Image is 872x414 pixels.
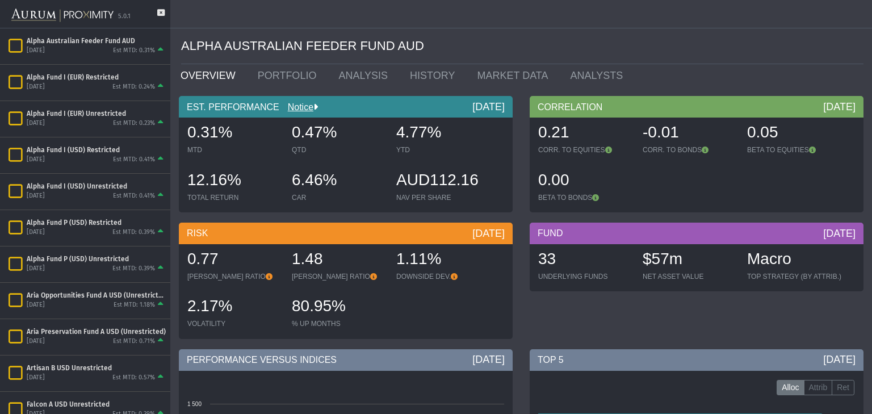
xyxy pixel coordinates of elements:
div: [PERSON_NAME] RATIO [292,272,385,281]
div: [DATE] [27,47,45,55]
div: [DATE] [27,301,45,310]
a: PORTFOLIO [249,64,330,87]
div: [DATE] [27,337,45,346]
div: Est MTD: 1.18% [114,301,155,310]
a: ANALYSTS [561,64,636,87]
a: MARKET DATA [468,64,561,87]
div: MTD [187,145,280,154]
div: Aria Preservation Fund A USD (Unrestricted) [27,327,166,336]
div: BETA TO BONDS [538,193,631,202]
div: TOP 5 [530,349,863,371]
div: Alpha Fund I (EUR) Restricted [27,73,166,82]
div: 2.17% [187,295,280,319]
div: [DATE] [472,227,505,240]
div: Est MTD: 0.39% [112,228,155,237]
div: BETA TO EQUITIES [747,145,840,154]
div: 12.16% [187,169,280,193]
div: VOLATILITY [187,319,280,328]
div: NAV PER SHARE [396,193,489,202]
div: TOP STRATEGY (BY ATTRIB.) [747,272,841,281]
div: -0.01 [643,122,736,145]
div: ALPHA AUSTRALIAN FEEDER FUND AUD [181,28,863,64]
label: Ret [832,380,854,396]
div: [DATE] [27,374,45,382]
div: Falcon A USD Unrestricted [27,400,166,409]
div: [DATE] [823,227,856,240]
div: 1.11% [396,248,489,272]
a: ANALYSIS [330,64,401,87]
div: Alpha Fund I (EUR) Unrestricted [27,109,166,118]
div: CORR. TO BONDS [643,145,736,154]
div: 0.00 [538,169,631,193]
label: Alloc [777,380,804,396]
div: [DATE] [823,353,856,366]
div: CORRELATION [530,96,863,118]
text: 1 500 [187,401,202,407]
div: $57m [643,248,736,272]
div: 4.77% [396,122,489,145]
div: Alpha Fund I (USD) Unrestricted [27,182,166,191]
a: HISTORY [401,64,468,87]
div: Est MTD: 0.71% [113,337,155,346]
div: Alpha Fund P (USD) Restricted [27,218,166,227]
a: Notice [279,102,313,112]
div: Alpha Australian Feeder Fund AUD [27,36,166,45]
div: Est MTD: 0.31% [113,47,155,55]
div: NET ASSET VALUE [643,272,736,281]
div: [DATE] [472,353,505,366]
a: OVERVIEW [172,64,249,87]
div: CAR [292,193,385,202]
div: Notice [279,101,318,114]
span: 0.31% [187,123,232,141]
div: EST. PERFORMANCE [179,96,513,118]
div: [DATE] [27,192,45,200]
div: Macro [747,248,841,272]
div: TOTAL RETURN [187,193,280,202]
div: QTD [292,145,385,154]
div: 0.77 [187,248,280,272]
div: Est MTD: 0.24% [112,83,155,91]
div: Alpha Fund I (USD) Restricted [27,145,166,154]
div: Artisan B USD Unrestricted [27,363,166,373]
div: 6.46% [292,169,385,193]
div: UNDERLYING FUNDS [538,272,631,281]
div: FUND [530,223,863,244]
div: RISK [179,223,513,244]
div: 5.0.1 [118,12,131,21]
div: [PERSON_NAME] RATIO [187,272,280,281]
div: YTD [396,145,489,154]
div: 0.05 [747,122,840,145]
div: Alpha Fund P (USD) Unrestricted [27,254,166,264]
div: Aria Opportunities Fund A USD (Unrestricted) [27,291,166,300]
div: [DATE] [472,100,505,114]
div: CORR. TO EQUITIES [538,145,631,154]
div: DOWNSIDE DEV. [396,272,489,281]
div: % UP MONTHS [292,319,385,328]
div: Est MTD: 0.57% [112,374,155,382]
div: Est MTD: 0.23% [113,119,155,128]
div: [DATE] [27,83,45,91]
div: [DATE] [27,265,45,273]
div: [DATE] [27,156,45,164]
span: 0.21 [538,123,569,141]
div: Est MTD: 0.41% [113,192,155,200]
div: 1.48 [292,248,385,272]
img: Aurum-Proximity%20white.svg [11,3,114,28]
label: Attrib [804,380,833,396]
div: 80.95% [292,295,385,319]
div: Est MTD: 0.39% [112,265,155,273]
div: AUD112.16 [396,169,489,193]
div: [DATE] [27,228,45,237]
div: PERFORMANCE VERSUS INDICES [179,349,513,371]
span: 0.47% [292,123,337,141]
div: Est MTD: 0.41% [113,156,155,164]
div: [DATE] [823,100,856,114]
div: [DATE] [27,119,45,128]
div: 33 [538,248,631,272]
